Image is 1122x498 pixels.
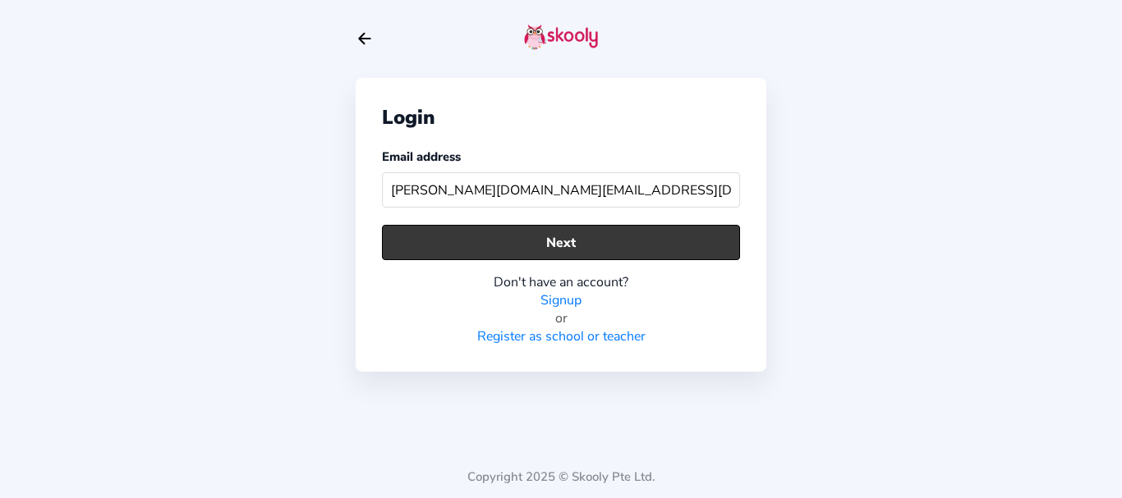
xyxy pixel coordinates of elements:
[524,24,598,50] img: skooly-logo.png
[382,148,461,165] label: Email address
[382,104,740,130] div: Login
[477,327,646,345] a: Register as school or teacher
[356,30,374,48] button: arrow back outline
[382,225,740,260] button: Next
[540,291,582,309] a: Signup
[382,273,740,291] div: Don't have an account?
[382,172,740,208] input: Your email address
[382,309,740,327] div: or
